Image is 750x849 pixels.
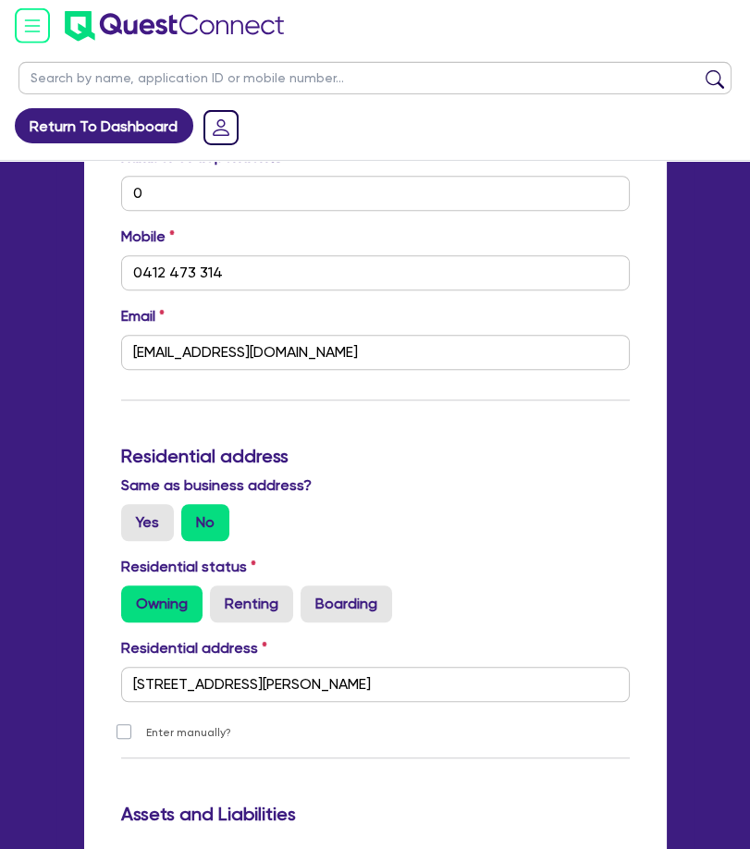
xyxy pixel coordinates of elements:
[197,104,245,152] a: Dropdown toggle
[121,585,203,622] label: Owning
[15,108,193,143] a: Return To Dashboard
[121,226,175,248] label: Mobile
[121,305,165,327] label: Email
[301,585,392,622] label: Boarding
[65,11,284,42] img: quest-connect-logo-blue
[121,474,312,497] label: Same as business address?
[146,724,231,742] label: Enter manually?
[210,585,293,622] label: Renting
[15,8,50,43] img: icon-menu-open
[181,504,229,541] label: No
[121,803,630,825] h3: Assets and Liabilities
[18,62,732,94] input: Search by name, application ID or mobile number...
[121,556,256,578] label: Residential status
[121,504,174,541] label: Yes
[121,637,267,659] label: Residential address
[121,445,630,467] h3: Residential address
